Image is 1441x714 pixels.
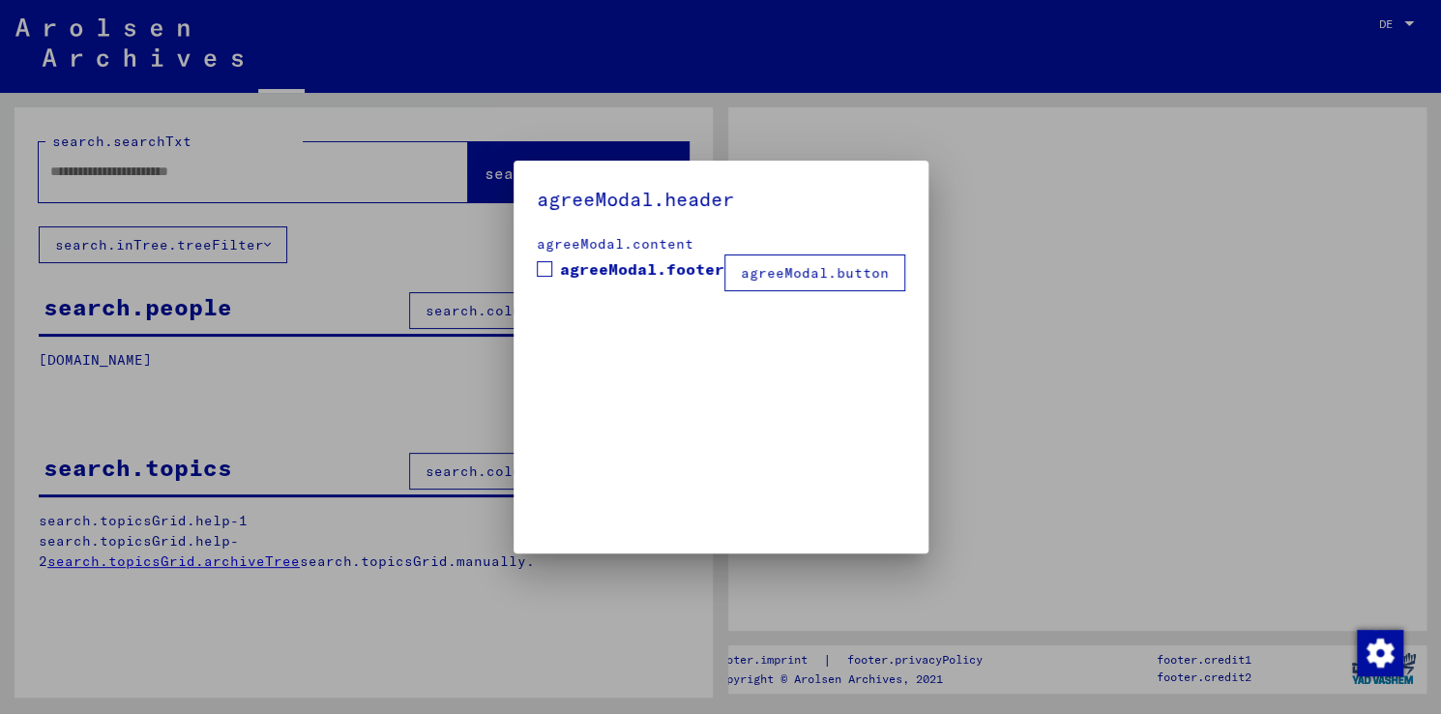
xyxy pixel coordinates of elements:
[1356,629,1402,675] div: Zmienić zgodę
[724,254,905,291] button: agreeModal.button
[560,257,724,281] span: agreeModal.footer
[1357,630,1403,676] img: Zmienić zgodę
[537,184,905,215] h5: agreeModal.header
[537,234,905,254] div: agreeModal.content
